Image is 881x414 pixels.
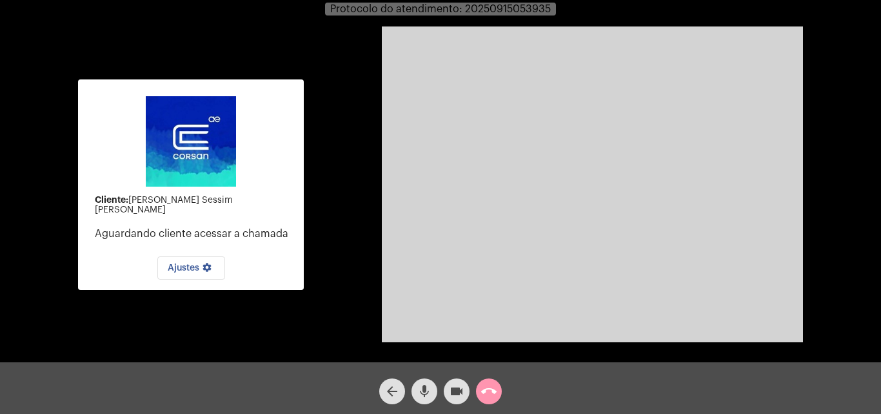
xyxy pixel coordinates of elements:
[146,96,236,187] img: d4669ae0-8c07-2337-4f67-34b0df7f5ae4.jpeg
[95,195,293,215] div: [PERSON_NAME] Sessim [PERSON_NAME]
[449,384,464,399] mat-icon: videocam
[330,4,551,14] span: Protocolo do atendimento: 20250915053935
[384,384,400,399] mat-icon: arrow_back
[481,384,497,399] mat-icon: call_end
[417,384,432,399] mat-icon: mic
[95,195,128,204] strong: Cliente:
[157,256,225,280] button: Ajustes
[168,264,215,273] span: Ajustes
[95,228,293,240] p: Aguardando cliente acessar a chamada
[199,262,215,278] mat-icon: settings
